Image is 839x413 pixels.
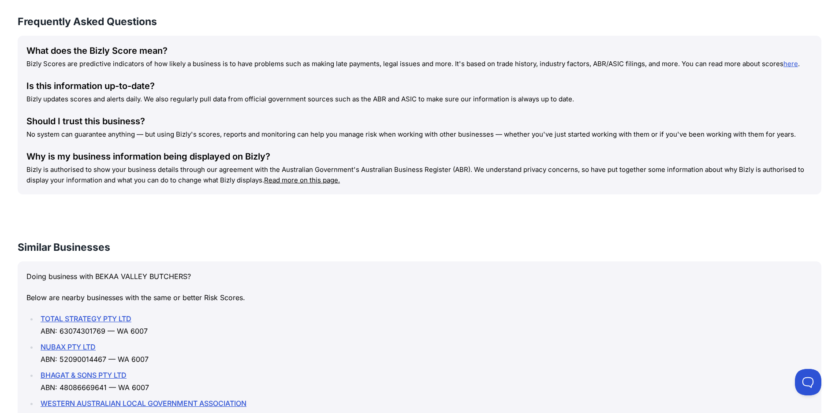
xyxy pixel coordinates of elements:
iframe: Toggle Customer Support [795,369,821,395]
p: No system can guarantee anything — but using Bizly's scores, reports and monitoring can help you ... [26,129,813,140]
a: TOTAL STRATEGY PTY LTD [41,314,131,323]
h3: Frequently Asked Questions [18,15,821,29]
p: Bizly is authorised to show your business details through our agreement with the Australian Gover... [26,164,813,186]
li: ABN: 52090014467 — WA 6007 [38,341,813,365]
li: ABN: 63074301769 — WA 6007 [38,313,813,337]
p: Bizly Scores are predictive indicators of how likely a business is to have problems such as makin... [26,59,813,69]
div: What does the Bizly Score mean? [26,45,813,57]
div: Should I trust this business? [26,115,813,127]
p: Below are nearby businesses with the same or better Risk Scores. [26,291,813,304]
a: here [783,60,798,68]
a: Read more on this page. [264,176,340,184]
a: WESTERN AUSTRALIAN LOCAL GOVERNMENT ASSOCIATION [41,399,246,408]
p: Doing business with BEKAA VALLEY BUTCHERS? [26,270,813,283]
li: ABN: 48086669641 — WA 6007 [38,369,813,394]
p: Bizly updates scores and alerts daily. We also regularly pull data from official government sourc... [26,94,813,104]
a: NUBAX PTY LTD [41,342,96,351]
a: BHAGAT & SONS PTY LTD [41,371,127,380]
div: Why is my business information being displayed on Bizly? [26,150,813,163]
h3: Similar Businesses [18,240,821,254]
div: Is this information up-to-date? [26,80,813,92]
